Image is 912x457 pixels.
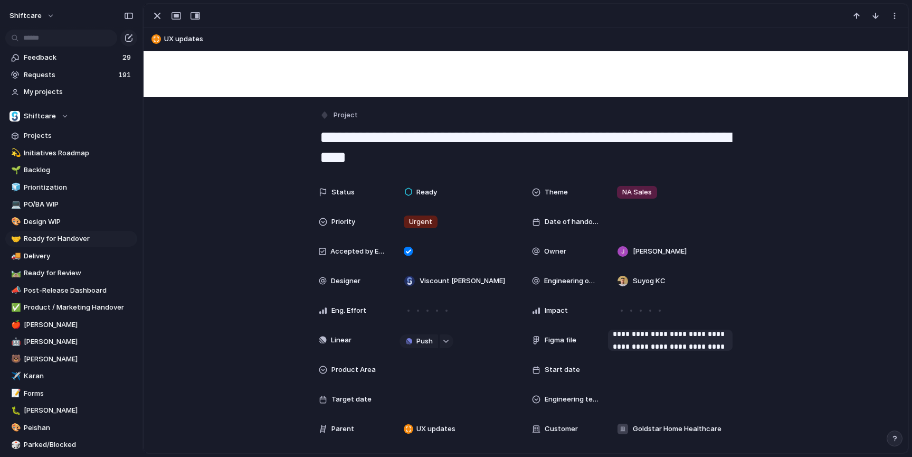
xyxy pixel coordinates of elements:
span: [PERSON_NAME] [24,354,134,365]
span: Date of handover [545,217,600,227]
div: 🐻[PERSON_NAME] [5,351,137,367]
span: Goldstar Home Healthcare [633,424,721,434]
button: ✈️ [9,371,20,381]
div: 📣 [11,284,18,296]
span: 191 [118,70,133,80]
div: 🌱 [11,164,18,176]
span: Priority [331,217,355,227]
button: Push [400,334,438,348]
span: Eng. Effort [331,305,366,316]
button: 🐛 [9,405,20,416]
span: Designer [331,276,360,286]
a: 📝Forms [5,386,137,402]
button: Project [318,108,361,123]
span: Engineering owner [544,276,600,286]
span: Parent [331,424,354,434]
div: ✅ [11,302,18,314]
button: 🌱 [9,165,20,175]
span: Initiatives Roadmap [24,148,134,158]
span: Project [334,110,358,120]
span: My projects [24,87,134,97]
a: 📣Post-Release Dashboard [5,283,137,299]
button: 🛤️ [9,268,20,278]
button: 💫 [9,148,20,158]
div: 🧊 [11,181,18,193]
a: Feedback29 [5,50,137,66]
span: [PERSON_NAME] [24,320,134,330]
a: Requests191 [5,67,137,83]
span: Viscount [PERSON_NAME] [420,276,505,286]
a: 💫Initiatives Roadmap [5,145,137,161]
button: shiftcare [5,7,60,24]
span: UX updates [164,34,903,44]
a: 🎨Peishan [5,420,137,436]
a: 🚚Delivery [5,248,137,264]
span: 29 [122,52,133,63]
span: Projects [24,130,134,141]
a: ✈️Karan [5,368,137,384]
a: 🛤️Ready for Review [5,265,137,281]
div: 🍎 [11,319,18,331]
div: 💻 [11,199,18,211]
div: ✈️ [11,370,18,383]
a: 🍎[PERSON_NAME] [5,317,137,333]
div: 🎨 [11,422,18,434]
a: Projects [5,128,137,144]
span: Engineering team [545,394,600,405]
button: 🎲 [9,440,20,450]
span: Product Area [331,365,376,375]
span: Figma file [545,335,576,346]
span: Impact [545,305,568,316]
button: 📝 [9,388,20,399]
a: 🎲Parked/Blocked [5,437,137,453]
button: 🧊 [9,182,20,193]
span: Linear [331,335,351,346]
span: Product / Marketing Handover [24,302,134,313]
div: 📝 [11,387,18,399]
div: 🚚 [11,250,18,262]
span: Urgent [409,217,432,227]
button: 🍎 [9,320,20,330]
a: 🧊Prioritization [5,180,137,195]
button: 💻 [9,199,20,210]
span: Push [416,336,433,347]
button: 🐻 [9,354,20,365]
span: shiftcare [9,11,42,21]
span: Suyog KC [633,276,666,286]
button: 🎨 [9,423,20,433]
span: Parked/Blocked [24,440,134,450]
span: Owner [544,246,566,257]
span: Ready [416,187,437,198]
span: Ready for Handover [24,234,134,244]
a: 🌱Backlog [5,162,137,178]
a: 🐛[PERSON_NAME] [5,403,137,418]
a: 🤖[PERSON_NAME] [5,334,137,350]
a: 💻PO/BA WIP [5,197,137,212]
span: Requests [24,70,115,80]
div: 💫 [11,147,18,159]
div: 🐻 [11,353,18,365]
a: ✅Product / Marketing Handover [5,300,137,315]
span: Target date [331,394,372,405]
span: Post-Release Dashboard [24,285,134,296]
span: Karan [24,371,134,381]
a: 🤝Ready for Handover [5,231,137,247]
div: 🛤️ [11,267,18,279]
span: Peishan [24,423,134,433]
span: Shiftcare [24,111,56,122]
span: [PERSON_NAME] [24,405,134,416]
div: 🎲 [11,439,18,451]
button: 🎨 [9,217,20,227]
